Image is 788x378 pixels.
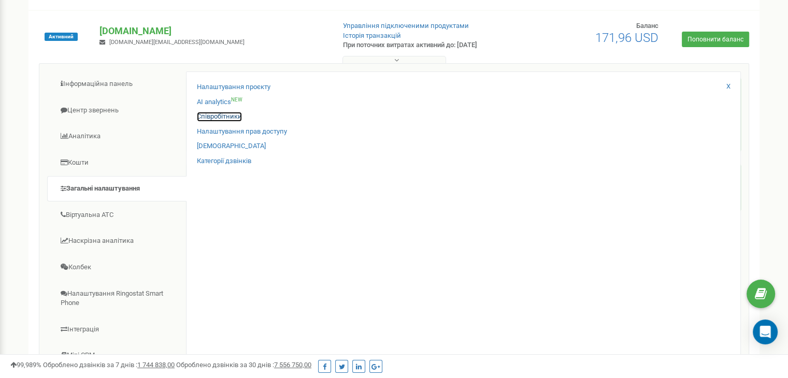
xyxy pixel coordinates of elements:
[47,281,187,316] a: Налаштування Ringostat Smart Phone
[636,22,658,30] span: Баланс
[47,317,187,342] a: Інтеграція
[197,141,266,151] a: [DEMOGRAPHIC_DATA]
[10,361,41,369] span: 99,989%
[231,97,242,103] sup: NEW
[109,39,245,46] span: [DOMAIN_NAME][EMAIL_ADDRESS][DOMAIN_NAME]
[47,98,187,123] a: Центр звернень
[47,124,187,149] a: Аналiтика
[197,156,251,166] a: Категорії дзвінків
[595,31,658,45] span: 171,96 USD
[45,33,78,41] span: Активний
[99,24,326,38] p: [DOMAIN_NAME]
[47,202,187,228] a: Віртуальна АТС
[43,361,175,369] span: Оброблено дзвінків за 7 днів :
[47,343,187,368] a: Mini CRM
[343,22,469,30] a: Управління підключеними продуктами
[176,361,311,369] span: Оброблено дзвінків за 30 днів :
[726,82,730,92] a: X
[47,150,187,176] a: Кошти
[274,361,311,369] u: 7 556 750,00
[197,127,287,137] a: Налаштування прав доступу
[753,319,778,344] div: Open Intercom Messenger
[197,112,242,122] a: Співробітники
[682,32,749,47] a: Поповнити баланс
[47,176,187,201] a: Загальні налаштування
[47,255,187,280] a: Колбек
[47,71,187,97] a: Інформаційна панель
[47,228,187,254] a: Наскрізна аналітика
[137,361,175,369] u: 1 744 838,00
[197,82,270,92] a: Налаштування проєкту
[343,32,401,39] a: Історія транзакцій
[343,40,509,50] p: При поточних витратах активний до: [DATE]
[197,97,242,107] a: AI analyticsNEW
